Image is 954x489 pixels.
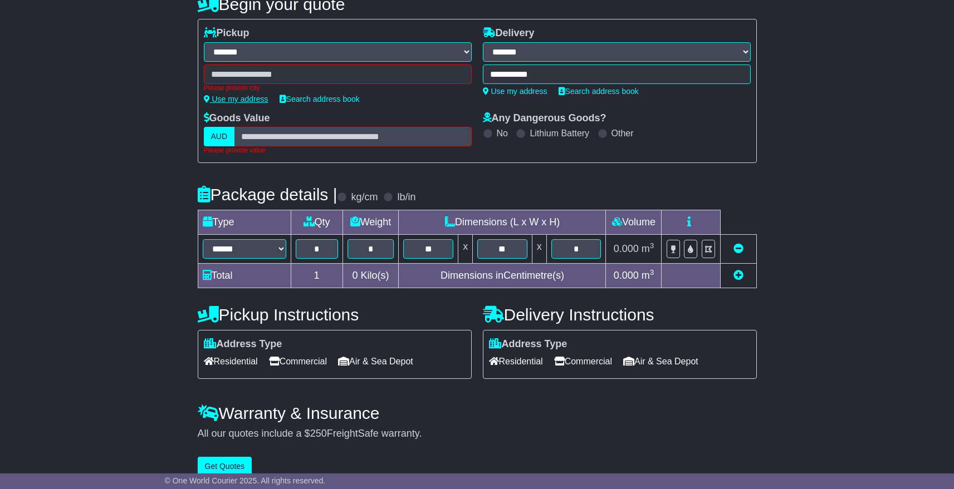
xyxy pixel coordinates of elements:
label: kg/cm [351,191,378,204]
label: Any Dangerous Goods? [483,112,606,125]
span: Air & Sea Depot [338,353,413,370]
span: 0.000 [614,243,639,254]
span: Commercial [554,353,612,370]
td: 1 [291,263,343,288]
h4: Pickup Instructions [198,305,472,324]
label: Address Type [489,338,567,350]
label: Goods Value [204,112,270,125]
a: Use my address [483,87,547,96]
label: No [497,128,508,139]
div: Please provide value [204,146,472,154]
a: Use my address [204,95,268,103]
h4: Package details | [198,185,337,204]
span: Air & Sea Depot [623,353,698,370]
label: Pickup [204,27,249,39]
span: m [642,243,654,254]
td: Type [198,210,291,234]
td: Volume [606,210,662,234]
span: 0 [352,270,358,281]
h4: Warranty & Insurance [198,404,757,422]
sup: 3 [650,241,654,250]
span: © One World Courier 2025. All rights reserved. [165,476,326,485]
span: m [642,270,654,281]
td: x [532,234,546,263]
span: 0.000 [614,270,639,281]
a: Search address book [559,87,639,96]
label: lb/in [397,191,415,204]
td: Dimensions in Centimetre(s) [399,263,606,288]
div: Please provide city [204,84,472,92]
span: Residential [204,353,258,370]
span: Commercial [269,353,327,370]
button: Get Quotes [198,457,252,476]
sup: 3 [650,268,654,276]
a: Remove this item [733,243,743,254]
a: Search address book [280,95,360,103]
label: Delivery [483,27,535,39]
td: Dimensions (L x W x H) [399,210,606,234]
div: All our quotes include a $ FreightSafe warranty. [198,428,757,440]
td: Total [198,263,291,288]
label: Other [611,128,634,139]
label: Lithium Battery [530,128,589,139]
label: AUD [204,127,235,146]
td: Qty [291,210,343,234]
span: Residential [489,353,543,370]
label: Address Type [204,338,282,350]
td: Weight [343,210,399,234]
h4: Delivery Instructions [483,305,757,324]
td: Kilo(s) [343,263,399,288]
span: 250 [310,428,327,439]
a: Add new item [733,270,743,281]
td: x [458,234,473,263]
